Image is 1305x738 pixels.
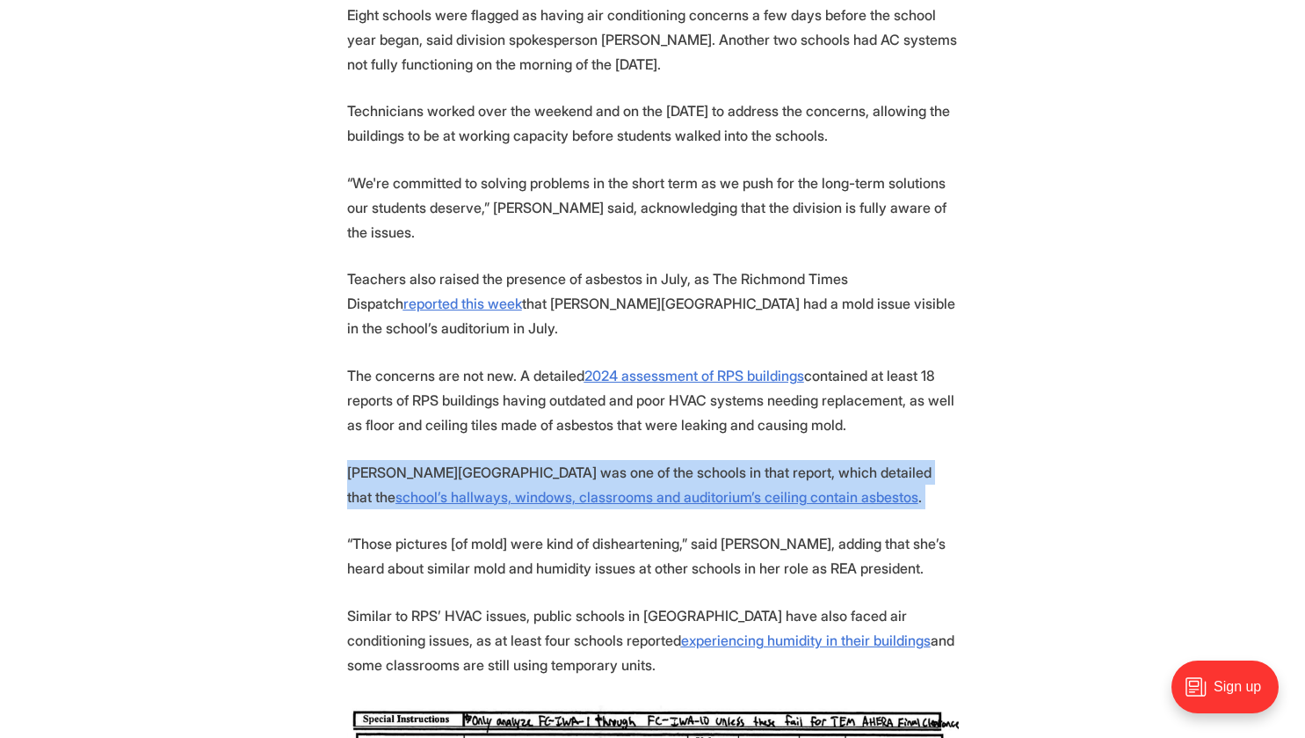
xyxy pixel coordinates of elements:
p: [PERSON_NAME][GEOGRAPHIC_DATA] was one of the schools in that report, which detailed that the . [347,460,959,509]
a: school’s hallways, windows, classrooms and auditorium’s ceiling contain asbestos [395,488,918,506]
p: Eight schools were flagged as having air conditioning concerns a few days before the school year ... [347,3,959,77]
p: Similar to RPS’ HVAC issues, public schools in [GEOGRAPHIC_DATA] have also faced air conditioning... [347,603,959,677]
p: “Those pictures [of mold] were kind of disheartening,” said [PERSON_NAME], adding that she’s hear... [347,531,959,581]
a: 2024 assessment of RPS buildings [584,367,804,384]
p: Teachers also raised the presence of asbestos in July, as The Richmond Times Dispatch that [PERSO... [347,267,959,340]
a: reported this week [403,295,522,312]
p: “We're committed to solving problems in the short term as we push for the long-term solutions our... [347,171,959,245]
p: Technicians worked over the weekend and on the [DATE] to address the concerns, allowing the build... [347,99,959,148]
a: experiencing humidity in their buildings [681,632,931,649]
p: The concerns are not new. A detailed contained at least 18 reports of RPS buildings having outdat... [347,363,959,437]
iframe: portal-trigger [1156,652,1305,738]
